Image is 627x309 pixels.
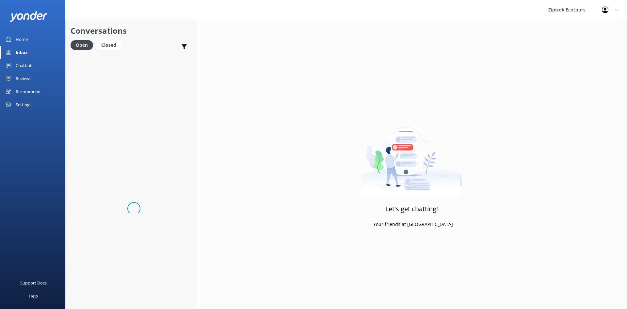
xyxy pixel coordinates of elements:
[361,114,462,196] img: artwork of a man stealing a conversation from at giant smartphone
[370,221,453,228] p: - Your friends at [GEOGRAPHIC_DATA]
[385,204,438,214] h3: Let's get chatting!
[10,11,47,22] img: yonder-white-logo.png
[29,289,38,302] div: Help
[16,72,31,85] div: Reviews
[16,98,31,111] div: Settings
[71,25,191,37] h2: Conversations
[16,46,28,59] div: Inbox
[71,40,93,50] div: Open
[16,33,28,46] div: Home
[71,41,96,48] a: Open
[96,41,124,48] a: Closed
[16,59,32,72] div: Chatbot
[96,40,121,50] div: Closed
[16,85,40,98] div: Recommend
[20,276,47,289] div: Support Docs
